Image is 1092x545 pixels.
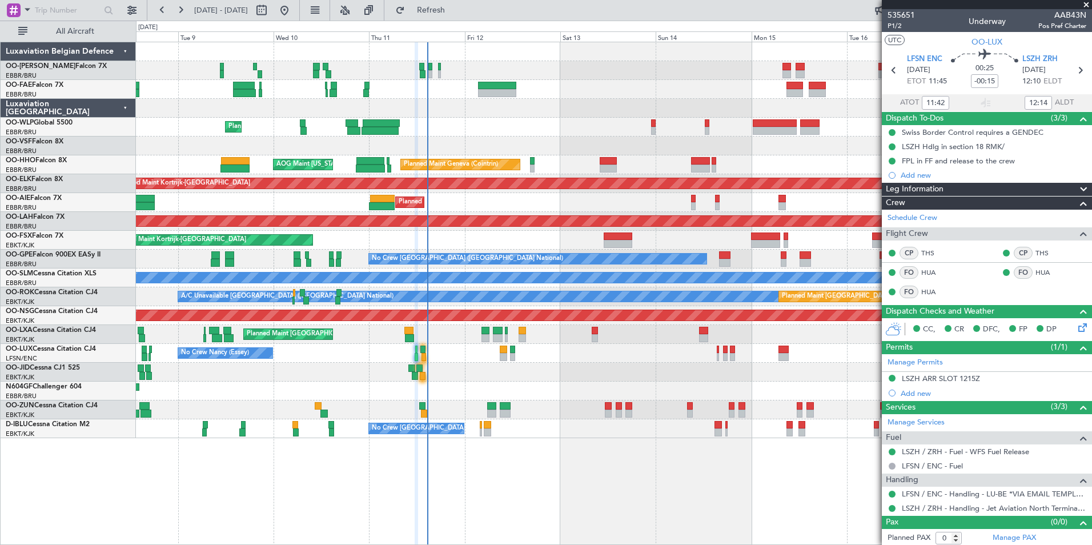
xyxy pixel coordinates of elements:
span: OO-SLM [6,270,33,277]
div: Planned Maint Kortrijk-[GEOGRAPHIC_DATA] [113,231,246,249]
div: Tue 9 [178,31,274,42]
label: Planned PAX [888,532,930,544]
a: EBBR/BRU [6,222,37,231]
div: Add new [901,170,1086,180]
a: OO-FAEFalcon 7X [6,82,63,89]
span: OO-JID [6,364,30,371]
span: AAB43N [1038,9,1086,21]
div: Underway [969,15,1006,27]
span: OO-NSG [6,308,34,315]
a: HUA [921,287,947,297]
span: CR [954,324,964,335]
a: OO-FSXFalcon 7X [6,233,63,239]
a: EBKT/KJK [6,335,34,344]
span: DFC, [983,324,1000,335]
span: LFSN ENC [907,54,942,65]
span: OO-FAE [6,82,32,89]
a: OO-ROKCessna Citation CJ4 [6,289,98,296]
span: Permits [886,341,913,354]
a: Manage Services [888,417,945,428]
a: LFSN/ENC [6,354,37,363]
div: LSZH Hdlg in section 18 RMK/ [902,142,1005,151]
a: Manage PAX [993,532,1036,544]
span: OO-LAH [6,214,33,221]
a: EBBR/BRU [6,185,37,193]
a: OO-LXACessna Citation CJ4 [6,327,96,334]
div: FO [900,266,918,279]
a: OO-ELKFalcon 8X [6,176,63,183]
a: OO-JIDCessna CJ1 525 [6,364,80,371]
span: Handling [886,474,918,487]
span: 12:10 [1022,76,1041,87]
div: Planned Maint Kortrijk-[GEOGRAPHIC_DATA] [117,175,250,192]
span: Pax [886,516,898,529]
div: Mon 15 [752,31,847,42]
span: OO-LUX [6,346,33,352]
a: LSZH / ZRH - Fuel - WFS Fuel Release [902,447,1029,456]
a: EBBR/BRU [6,392,37,400]
div: Planned Maint Liege [228,118,288,135]
span: (0/0) [1051,516,1067,528]
span: Dispatch To-Dos [886,112,944,125]
a: Manage Permits [888,357,943,368]
span: Pos Pref Charter [1038,21,1086,31]
span: ETOT [907,76,926,87]
a: N604GFChallenger 604 [6,383,82,390]
a: LFSN / ENC - Handling - LU-BE *VIA EMAIL TEMPLATE* LFSN / ENC [902,489,1086,499]
div: Planned Maint [GEOGRAPHIC_DATA] ([GEOGRAPHIC_DATA]) [399,194,579,211]
input: --:-- [922,96,949,110]
span: Dispatch Checks and Weather [886,305,994,318]
span: (3/3) [1051,400,1067,412]
a: OO-GPEFalcon 900EX EASy II [6,251,101,258]
span: 535651 [888,9,915,21]
div: Fri 12 [465,31,560,42]
div: Planned Maint [GEOGRAPHIC_DATA] ([GEOGRAPHIC_DATA] National) [247,326,453,343]
div: CP [900,247,918,259]
span: ALDT [1055,97,1074,109]
button: Refresh [390,1,459,19]
span: (1/1) [1051,341,1067,353]
a: LSZH / ZRH - Handling - Jet Aviation North Terminal LSZH / ZRH [902,503,1086,513]
a: EBBR/BRU [6,166,37,174]
input: Trip Number [35,2,101,19]
div: Swiss Border Control requires a GENDEC [902,127,1043,137]
a: EBBR/BRU [6,90,37,99]
button: All Aircraft [13,22,124,41]
div: Wed 10 [274,31,369,42]
span: Crew [886,197,905,210]
a: OO-NSGCessna Citation CJ4 [6,308,98,315]
span: OO-VSF [6,138,32,145]
span: (3/3) [1051,112,1067,124]
span: DP [1046,324,1057,335]
div: FO [900,286,918,298]
span: OO-ELK [6,176,31,183]
a: OO-WLPGlobal 5500 [6,119,73,126]
a: EBKT/KJK [6,373,34,382]
a: OO-ZUNCessna Citation CJ4 [6,402,98,409]
div: LSZH ARR SLOT 1215Z [902,374,980,383]
div: No Crew Nancy (Essey) [181,344,249,362]
a: EBBR/BRU [6,128,37,137]
span: [DATE] - [DATE] [194,5,248,15]
span: OO-ZUN [6,402,34,409]
span: LSZH ZRH [1022,54,1058,65]
span: OO-WLP [6,119,34,126]
a: D-IBLUCessna Citation M2 [6,421,90,428]
div: A/C Unavailable [GEOGRAPHIC_DATA] ([GEOGRAPHIC_DATA] National) [181,288,394,305]
a: OO-LAHFalcon 7X [6,214,65,221]
a: HUA [1035,267,1061,278]
span: [DATE] [1022,65,1046,76]
div: Tue 16 [847,31,942,42]
a: EBKT/KJK [6,430,34,438]
span: OO-LXA [6,327,33,334]
div: FO [1014,266,1033,279]
span: [DATE] [907,65,930,76]
div: Planned Maint [GEOGRAPHIC_DATA] ([GEOGRAPHIC_DATA]) [782,288,962,305]
div: CP [1014,247,1033,259]
span: P1/2 [888,21,915,31]
span: OO-ROK [6,289,34,296]
span: Services [886,401,916,414]
div: Add new [901,388,1086,398]
a: THS [921,248,947,258]
span: CC, [923,324,936,335]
